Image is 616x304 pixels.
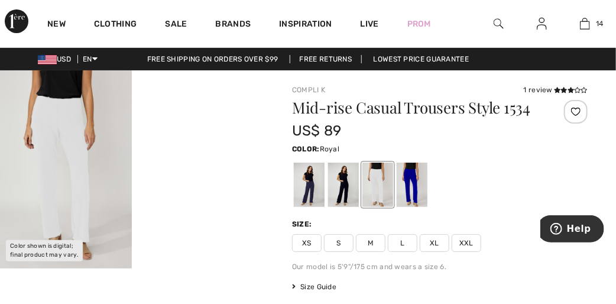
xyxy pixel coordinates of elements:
span: XS [292,234,322,252]
a: Prom [407,18,431,30]
span: Size Guide [292,282,336,292]
span: Royal [320,145,340,153]
img: My Info [537,17,547,31]
a: 14 [564,17,606,31]
img: search the website [494,17,504,31]
a: Free Returns [290,55,362,63]
span: S [324,234,354,252]
a: Sale [165,19,187,31]
span: US$ 89 [292,122,342,139]
span: XL [420,234,449,252]
div: Size: [292,219,315,229]
a: Sign In [527,17,556,31]
a: New [47,19,66,31]
img: 1ère Avenue [5,9,28,33]
a: Brands [216,19,251,31]
div: Ivory [362,163,393,207]
a: Lowest Price Guarantee [364,55,479,63]
a: Clothing [94,19,137,31]
img: US Dollar [38,55,57,64]
span: L [388,234,417,252]
div: Navy [294,163,325,207]
span: XXL [452,234,481,252]
a: Live [361,18,379,30]
span: 14 [596,18,604,29]
span: Color: [292,145,320,153]
span: EN [83,55,98,63]
span: USD [38,55,76,63]
iframe: Opens a widget where you can find more information [540,215,604,245]
h1: Mid-rise Casual Trousers Style 1534 [292,100,539,115]
div: Black [328,163,359,207]
div: 1 review [524,85,588,95]
span: M [356,234,385,252]
div: Royal [397,163,427,207]
div: Color shown is digital; final product may vary. [6,240,83,261]
img: My Bag [580,17,590,31]
a: Free shipping on orders over $99 [138,55,288,63]
span: Inspiration [279,19,332,31]
a: Compli K [292,86,325,94]
div: Our model is 5'9"/175 cm and wears a size 6. [292,261,588,272]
